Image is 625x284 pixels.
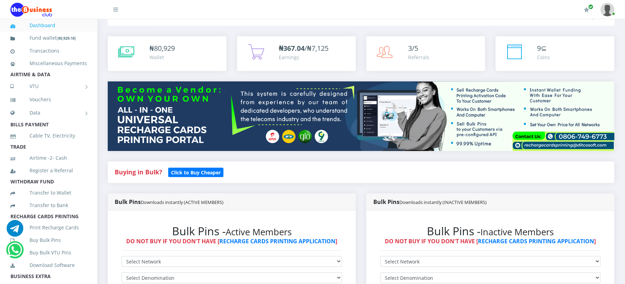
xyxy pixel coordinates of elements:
h2: Bulk Pins - [380,224,601,238]
a: Vouchers [10,92,87,108]
a: Chat for support [8,247,22,258]
small: Inactive Members [481,226,554,238]
div: Referrals [408,54,429,61]
span: 3/5 [408,44,418,53]
small: [ ] [57,35,76,41]
a: VTU [10,78,87,95]
b: ₦367.04 [279,44,305,53]
strong: DO NOT BUY IF YOU DON'T HAVE [ ] [385,237,596,245]
img: multitenant_rcp.png [108,81,615,151]
div: Earnings [279,54,328,61]
a: Transfer to Bank [10,197,87,213]
a: Airtime -2- Cash [10,150,87,166]
div: Coins [537,54,550,61]
a: Click to Buy Cheaper [168,168,224,176]
img: User [601,3,615,16]
a: RECHARGE CARDS PRINTING APPLICATION [220,237,336,245]
a: Download Software [10,257,87,273]
div: ₦ [149,43,175,54]
img: Logo [10,3,52,17]
strong: Bulk Pins [115,198,224,206]
a: Miscellaneous Payments [10,55,87,71]
a: Register a Referral [10,163,87,179]
a: RECHARGE CARDS PRINTING APPLICATION [478,237,594,245]
span: 80,929 [154,44,175,53]
strong: Buying in Bulk? [115,168,162,176]
h2: Bulk Pins - [122,224,342,238]
div: ⊆ [537,43,550,54]
a: 3/5 Referrals [366,36,485,71]
a: Dashboard [545,12,575,20]
small: Active Members [226,226,292,238]
a: Chat for support [7,225,23,237]
small: Downloads instantly (ACTIVE MEMBERS) [141,199,224,205]
small: Downloads instantly (INACTIVE MEMBERS) [399,199,487,205]
a: ₦367.04/₦7,125 Earnings [237,36,356,71]
a: Fund wallet[80,929.18] [10,30,87,46]
a: Cable TV, Electricity [10,128,87,144]
a: ₦80,929 Wallet [108,36,227,71]
a: Data [10,104,87,121]
b: Click to Buy Cheaper [171,169,221,176]
a: Transfer to Wallet [10,185,87,201]
div: Wallet [149,54,175,61]
span: 9 [537,44,541,53]
a: Transactions [10,43,87,59]
a: Buy Bulk VTU Pins [10,245,87,261]
a: Print Recharge Cards [10,220,87,236]
b: 80,929.18 [58,35,75,41]
span: Renew/Upgrade Subscription [589,4,594,9]
a: Buy Bulk Pins [10,232,87,248]
i: Renew/Upgrade Subscription [584,7,590,13]
a: Dashboard [10,17,87,33]
strong: Bulk Pins [373,198,487,206]
strong: DO NOT BUY IF YOU DON'T HAVE [ ] [127,237,338,245]
span: /₦7,125 [279,44,328,53]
